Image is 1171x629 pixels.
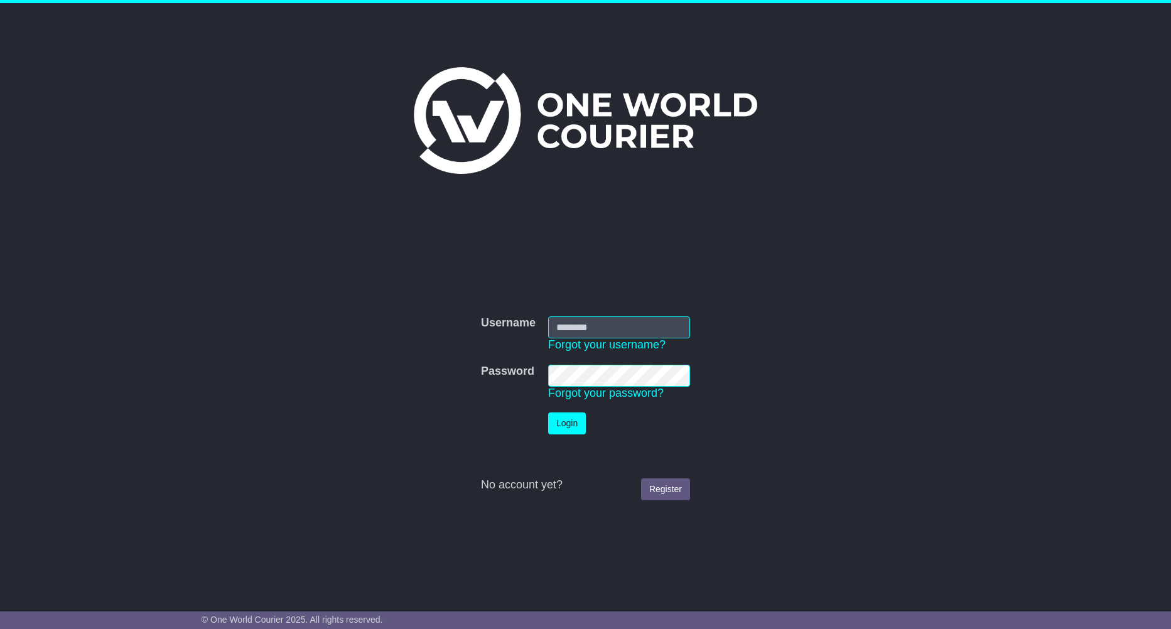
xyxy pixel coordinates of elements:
div: No account yet? [481,478,690,492]
a: Forgot your password? [548,387,664,399]
img: One World [414,67,757,174]
label: Username [481,316,536,330]
a: Register [641,478,690,500]
span: © One World Courier 2025. All rights reserved. [202,615,383,625]
button: Login [548,412,586,434]
a: Forgot your username? [548,338,666,351]
label: Password [481,365,534,379]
